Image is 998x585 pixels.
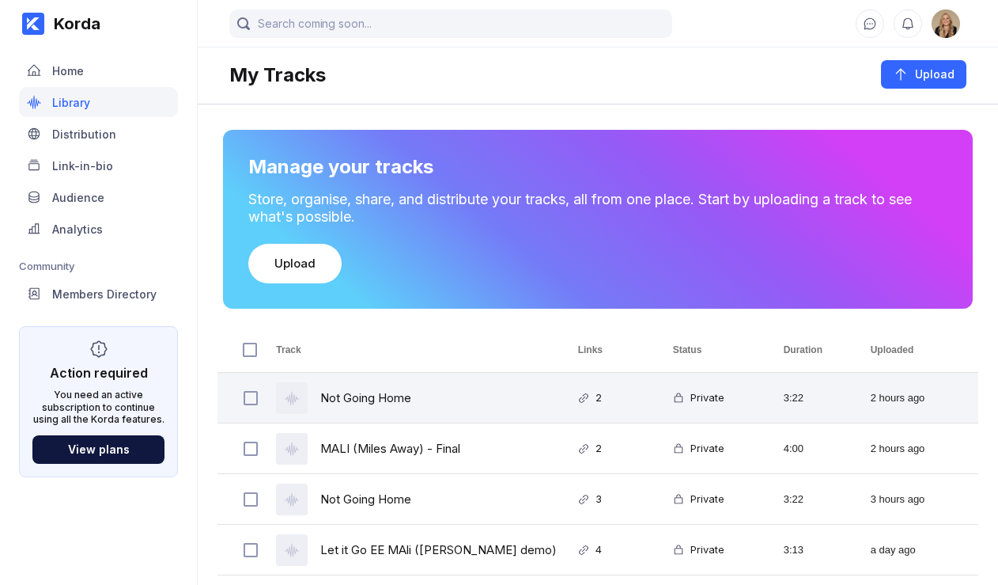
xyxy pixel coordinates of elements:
a: Let it Go EE MAli ([PERSON_NAME] demo) (2) [320,531,576,568]
a: Analytics [19,214,178,245]
div: 2 hours ago [852,373,978,423]
div: Upload [909,66,955,82]
a: Library [19,87,178,119]
div: Manage your tracks [248,155,947,178]
div: Upload [274,256,316,272]
a: Members Directory [19,279,178,310]
input: Search coming soon... [229,9,672,38]
div: Store, organise, share, and distribute your tracks, all from one place. Start by uploading a trac... [248,191,947,225]
a: Distribution [19,119,178,150]
div: Korda [44,14,100,33]
button: View plans [32,435,164,464]
div: Community [19,260,178,272]
div: 4:00 [765,424,852,473]
div: Audience [52,191,104,204]
img: 160x160 [932,9,960,38]
div: 3 [589,481,602,518]
div: Analytics [52,222,103,236]
div: Action required [50,365,148,381]
div: 3 hours ago [852,474,978,524]
div: Library [52,96,90,109]
span: Duration [784,344,822,355]
div: Link-in-bio [52,159,113,173]
div: Private [684,430,724,467]
span: Track [276,344,301,355]
div: My Tracks [229,63,326,86]
div: 3:22 [765,474,852,524]
span: Status [673,344,702,355]
a: Audience [19,182,178,214]
div: 3:13 [765,525,852,575]
a: Not Going Home [320,379,411,416]
span: Uploaded [871,344,914,355]
div: Members Directory [52,287,157,301]
div: Home [52,64,84,78]
a: Home [19,55,178,87]
div: View plans [68,443,130,456]
div: Distribution [52,127,116,141]
div: 3:22 [765,373,852,423]
div: Private [684,379,724,416]
a: Not Going Home [320,481,411,518]
span: Links [578,344,603,355]
div: 2 hours ago [852,424,978,473]
div: 2 [589,379,602,416]
button: Upload [248,244,342,283]
div: You need an active subscription to continue using all the Korda features. [32,389,164,426]
div: Private [684,481,724,518]
div: 2 [589,430,602,467]
div: 4 [589,531,602,568]
div: Alina Verbenchuk [932,9,960,38]
a: Link-in-bio [19,150,178,182]
button: Upload [881,60,966,89]
a: MALI (Miles Away) - Final [320,430,460,467]
div: a day ago [852,525,978,575]
div: Private [684,531,724,568]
